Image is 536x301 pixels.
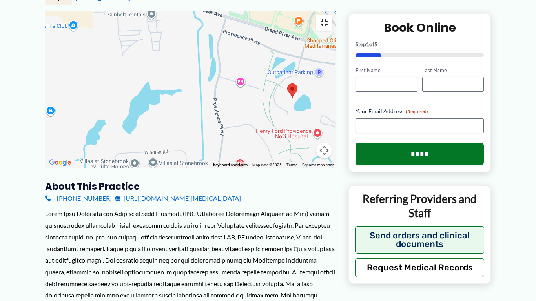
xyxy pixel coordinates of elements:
[286,163,297,167] a: Terms (opens in new tab)
[374,40,377,47] span: 5
[45,192,112,204] a: [PHONE_NUMBER]
[302,163,334,167] a: Report a map error
[356,66,417,74] label: First Name
[356,107,484,115] label: Your Email Address
[355,192,484,220] p: Referring Providers and Staff
[47,158,73,168] a: Open this area in Google Maps (opens a new window)
[45,180,336,192] h3: About this practice
[355,226,484,253] button: Send orders and clinical documents
[356,20,484,35] h2: Book Online
[115,192,241,204] a: [URL][DOMAIN_NAME][MEDICAL_DATA]
[406,109,428,114] span: (Required)
[213,162,248,168] button: Keyboard shortcuts
[47,158,73,168] img: Google
[366,40,369,47] span: 1
[356,41,484,47] p: Step of
[252,163,282,167] span: Map data ©2025
[355,258,484,277] button: Request Medical Records
[422,66,484,74] label: Last Name
[316,15,332,31] button: Toggle fullscreen view
[316,143,332,158] button: Map camera controls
